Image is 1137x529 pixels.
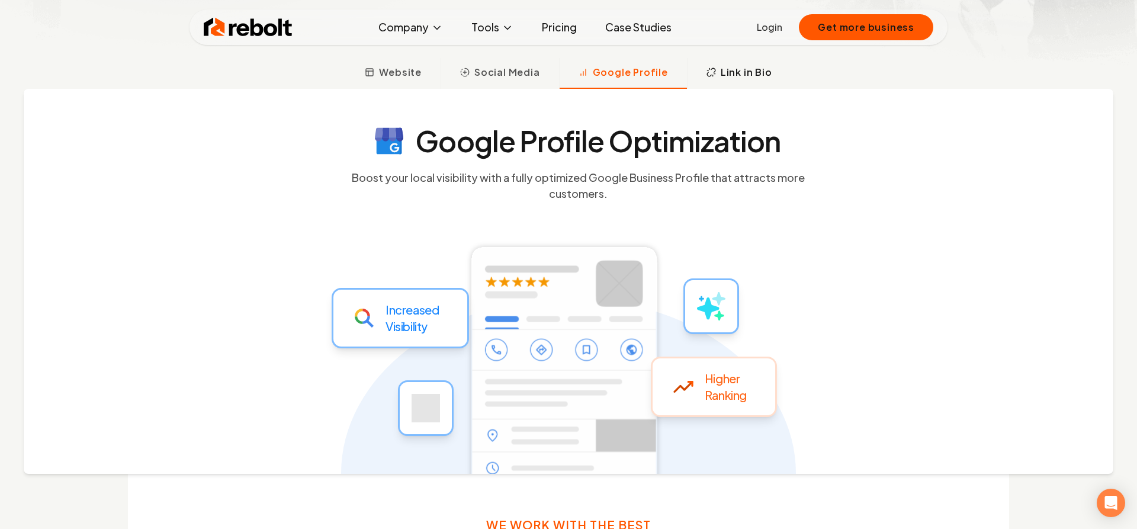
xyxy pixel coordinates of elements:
button: Company [369,15,452,39]
p: Higher Ranking [705,370,747,403]
img: Rebolt Logo [204,15,293,39]
p: Increased Visibility [386,302,439,335]
button: Google Profile [559,58,687,89]
a: Login [757,20,782,34]
span: Website [379,65,422,79]
span: Link in Bio [721,65,772,79]
div: Open Intercom Messenger [1097,489,1125,517]
h4: Google Profile Optimization [415,127,781,155]
button: Link in Bio [687,58,791,89]
a: Pricing [532,15,586,39]
button: Tools [462,15,523,39]
span: Google Profile [593,65,668,79]
button: Get more business [799,14,933,40]
button: Website [346,58,441,89]
button: Social Media [441,58,559,89]
a: Case Studies [596,15,681,39]
span: Social Media [474,65,540,79]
